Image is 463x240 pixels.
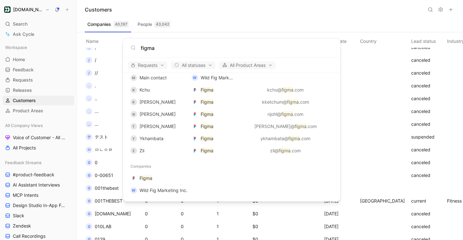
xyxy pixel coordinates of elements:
[192,148,198,154] img: logo
[201,111,213,117] mark: Figma
[201,75,249,80] span: Wild Fig Marketing Inc.
[270,148,279,153] span: zli@
[125,145,338,157] button: ZZlilogoFigmazli@figma.com
[131,87,137,93] div: K
[125,120,338,132] button: T[PERSON_NAME]logoFigma[PERSON_NAME]@figma.com
[201,87,213,92] mark: Figma
[131,175,137,181] img: logo
[171,61,215,69] button: All statuses
[131,148,137,154] div: Z
[192,75,198,81] div: W
[125,72,338,84] button: MMain contactWWild Fig Marketing Inc.
[140,111,176,117] span: [PERSON_NAME]
[291,148,301,153] span: .com
[222,61,273,69] span: All Product Areas
[307,124,317,129] span: .com
[131,187,137,194] div: W
[260,136,288,141] span: ykhambata@
[288,136,300,141] mark: figma
[201,124,213,129] mark: Figma
[131,61,164,69] span: Requests
[131,75,137,81] div: M
[140,87,150,92] span: Kchu
[125,172,338,184] button: logoFigma
[125,108,338,120] button: N[PERSON_NAME]logoFigmanjohl@figma.com
[293,111,303,117] span: .com
[131,99,137,105] div: K
[192,99,198,105] img: logo
[131,123,137,130] div: T
[293,87,304,92] span: .com
[219,61,275,69] button: All Product Areas
[140,136,164,141] span: Ykhambata
[131,135,137,142] div: Y
[140,99,176,105] span: [PERSON_NAME]
[295,124,307,129] mark: figma
[281,111,293,117] mark: figma
[128,61,167,69] button: Requests
[140,148,144,153] span: Zli
[282,87,293,92] mark: figma
[140,188,188,193] span: Wild Fig Marketing Inc.
[125,184,338,196] button: WWild Fig Marketing Inc.
[192,111,198,117] img: logo
[287,99,299,105] mark: figma
[125,96,338,108] button: K[PERSON_NAME]logoFigmakketchum@figma.com
[262,99,287,105] span: kketchum@
[131,111,137,117] div: N
[125,132,338,145] button: YYkhambatalogoFigmaykhambata@figma.com
[140,175,152,181] mark: Figma
[201,99,213,105] mark: Figma
[300,136,310,141] span: .com
[279,148,291,153] mark: figma
[201,148,213,153] mark: Figma
[140,75,167,80] span: Main contact
[140,124,176,129] span: [PERSON_NAME]
[201,136,213,141] mark: Figma
[267,111,281,117] span: njohl@
[174,61,212,69] span: All statuses
[123,161,340,172] div: Companies
[141,44,333,52] input: Type a command or search anything
[267,87,282,92] span: kchu@
[192,87,198,93] img: logo
[192,123,198,130] img: logo
[299,99,309,105] span: .com
[254,124,295,129] span: [PERSON_NAME]@
[192,135,198,142] img: logo
[125,84,338,96] button: KKchulogoFigmakchu@figma.com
